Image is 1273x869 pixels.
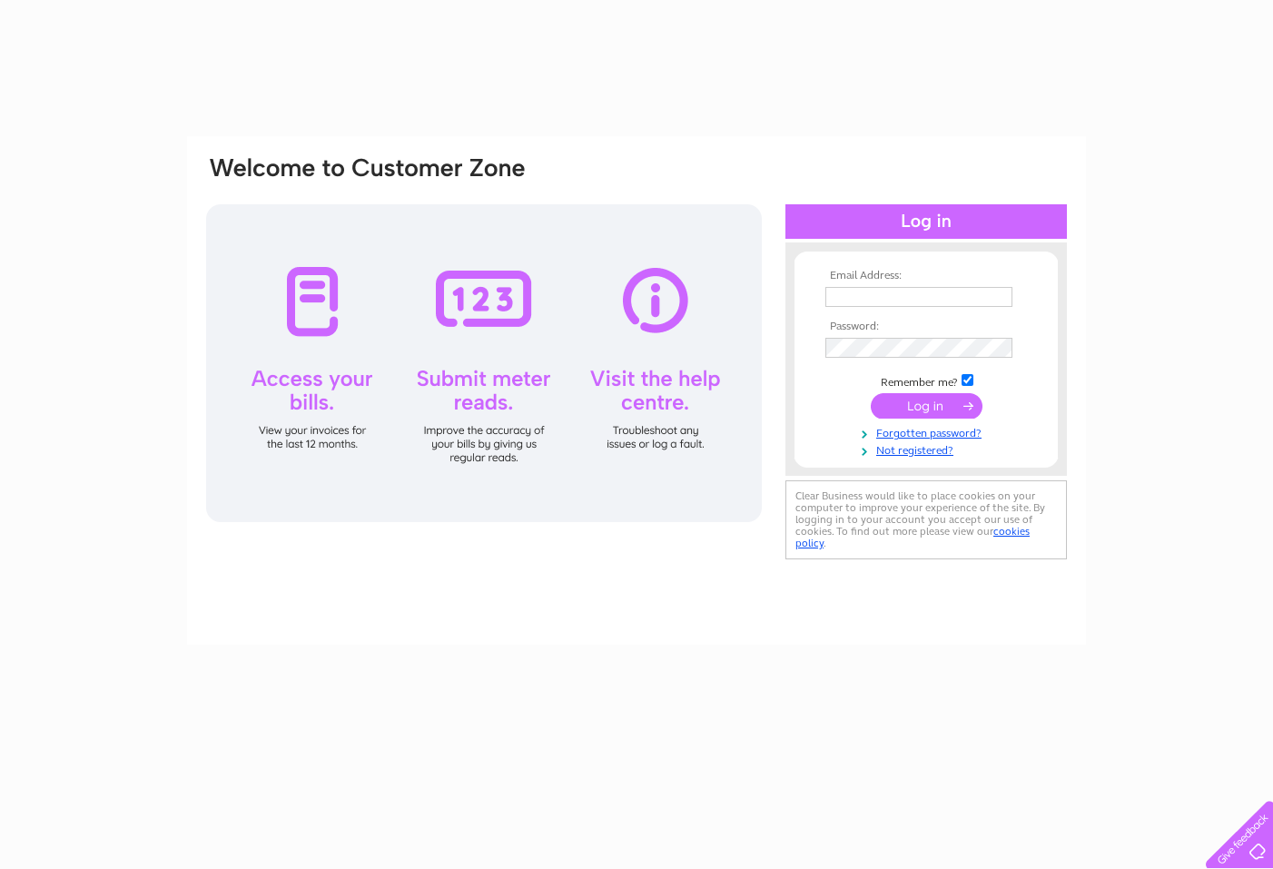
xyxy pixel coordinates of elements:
[825,440,1031,458] a: Not registered?
[821,270,1031,282] th: Email Address:
[785,480,1067,559] div: Clear Business would like to place cookies on your computer to improve your experience of the sit...
[871,393,982,419] input: Submit
[795,525,1030,549] a: cookies policy
[821,371,1031,390] td: Remember me?
[825,423,1031,440] a: Forgotten password?
[821,321,1031,333] th: Password:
